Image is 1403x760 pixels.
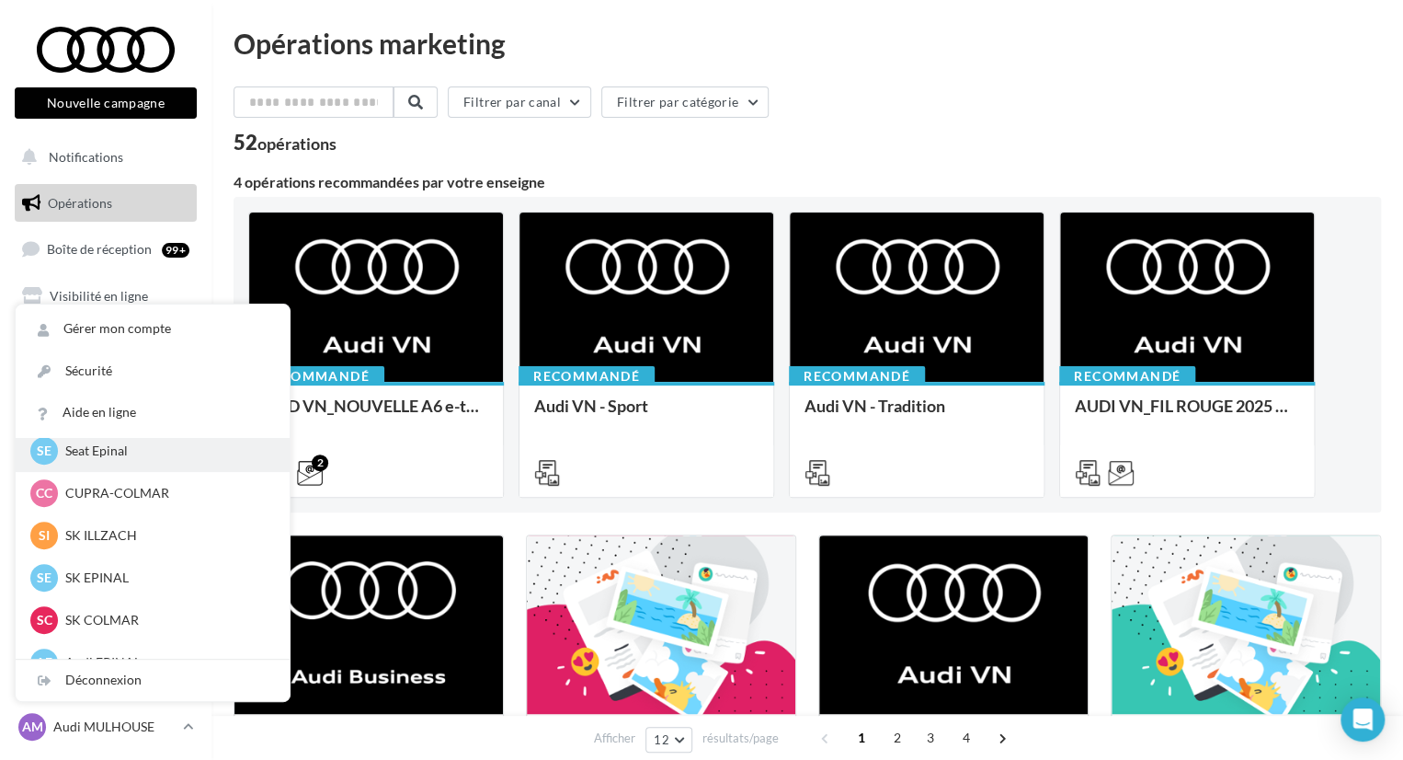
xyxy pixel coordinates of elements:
[15,87,197,119] button: Nouvelle campagne
[16,308,290,350] a: Gérer mon compte
[39,526,50,545] span: SI
[65,611,268,629] p: SK COLMAR
[162,243,189,258] div: 99+
[47,241,152,257] span: Boîte de réception
[847,723,876,753] span: 1
[789,366,925,386] div: Recommandé
[594,730,635,747] span: Afficher
[804,397,1029,433] div: Audi VN - Tradition
[11,184,200,223] a: Opérations
[11,277,200,316] a: Visibilité en ligne
[654,732,669,747] span: 12
[65,442,268,460] p: Seat Epinal
[257,135,336,152] div: opérations
[916,723,945,753] span: 3
[49,149,123,165] span: Notifications
[1075,397,1299,433] div: AUDI VN_FIL ROUGE 2025 - A1, Q2, Q3, Q5 et Q4 e-tron
[37,569,51,587] span: SE
[37,442,51,460] span: SE
[36,484,52,502] span: CC
[16,660,290,701] div: Déconnexion
[16,392,290,433] a: Aide en ligne
[65,484,268,502] p: CUPRA-COLMAR
[952,723,981,753] span: 4
[883,723,912,753] span: 2
[37,611,52,629] span: SC
[16,351,290,392] a: Sécurité
[11,368,200,407] a: Médiathèque
[11,229,200,269] a: Boîte de réception99+
[11,138,193,177] button: Notifications
[65,526,268,545] p: SK ILLZACH
[234,132,336,153] div: 52
[248,366,384,386] div: Recommandé
[448,86,591,118] button: Filtrer par canal
[48,195,112,211] span: Opérations
[22,718,43,736] span: AM
[601,86,769,118] button: Filtrer par catégorie
[519,366,655,386] div: Recommandé
[36,653,52,672] span: AE
[11,414,200,468] a: PLV et print personnalisable
[312,455,328,471] div: 2
[1340,697,1385,742] div: Open Intercom Messenger
[1059,366,1195,386] div: Recommandé
[645,727,692,753] button: 12
[53,718,176,736] p: Audi MULHOUSE
[264,397,488,433] div: AUD VN_NOUVELLE A6 e-tron
[234,175,1381,190] div: 4 opérations recommandées par votre enseigne
[534,397,759,433] div: Audi VN - Sport
[15,709,197,744] a: AM Audi MULHOUSE
[702,730,779,747] span: résultats/page
[65,569,268,587] p: SK EPINAL
[234,29,1381,57] div: Opérations marketing
[50,288,148,304] span: Visibilité en ligne
[65,653,268,672] p: Audi EPINAL
[11,323,200,362] a: Campagnes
